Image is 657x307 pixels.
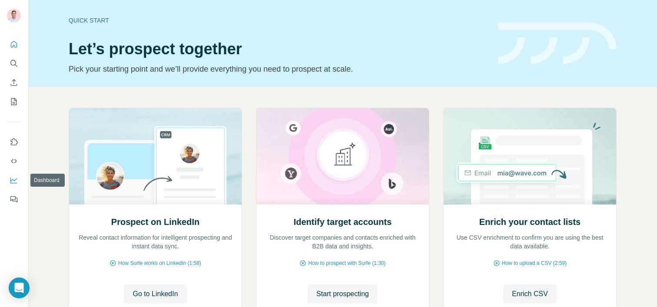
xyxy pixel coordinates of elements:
[78,233,233,251] p: Reveal contact information for intelligent prospecting and instant data sync.
[7,9,21,23] img: Avatar
[69,40,488,58] h1: Let’s prospect together
[308,259,385,267] span: How to prospect with Surfe (1:30)
[7,172,21,188] button: Dashboard
[133,289,178,299] span: Go to LinkedIn
[502,259,567,267] span: How to upload a CSV (2:59)
[118,259,201,267] span: How Surfe works on LinkedIn (1:58)
[124,284,186,304] button: Go to LinkedIn
[7,36,21,52] button: Quick start
[443,108,617,205] img: Enrich your contact lists
[7,134,21,150] button: Use Surfe on LinkedIn
[9,277,30,298] div: Open Intercom Messenger
[452,233,607,251] p: Use CSV enrichment to confirm you are using the best data available.
[7,94,21,109] button: My lists
[503,284,557,304] button: Enrich CSV
[479,216,581,228] h2: Enrich your contact lists
[111,216,199,228] h2: Prospect on LinkedIn
[512,289,548,299] span: Enrich CSV
[7,56,21,71] button: Search
[498,23,617,65] img: banner
[7,191,21,207] button: Feedback
[256,108,429,205] img: Identify target accounts
[69,16,488,25] div: Quick start
[69,63,488,75] p: Pick your starting point and we’ll provide everything you need to prospect at scale.
[69,108,242,205] img: Prospect on LinkedIn
[265,233,420,251] p: Discover target companies and contacts enriched with B2B data and insights.
[7,75,21,90] button: Enrich CSV
[316,289,369,299] span: Start prospecting
[7,153,21,169] button: Use Surfe API
[294,216,392,228] h2: Identify target accounts
[308,284,378,304] button: Start prospecting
